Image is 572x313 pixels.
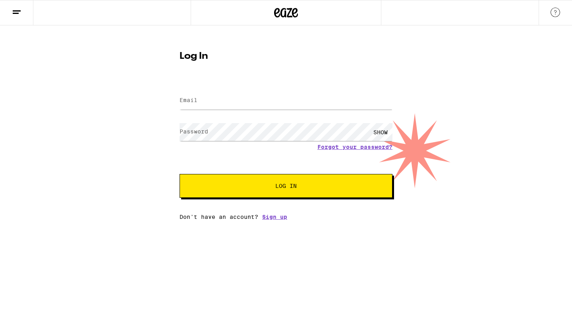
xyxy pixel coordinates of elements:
[180,128,208,135] label: Password
[275,183,297,189] span: Log In
[180,97,197,103] label: Email
[5,6,57,12] span: Hi. Need any help?
[180,214,392,220] div: Don't have an account?
[180,52,392,61] h1: Log In
[262,214,287,220] a: Sign up
[180,92,392,110] input: Email
[369,123,392,141] div: SHOW
[317,144,392,150] a: Forgot your password?
[180,174,392,198] button: Log In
